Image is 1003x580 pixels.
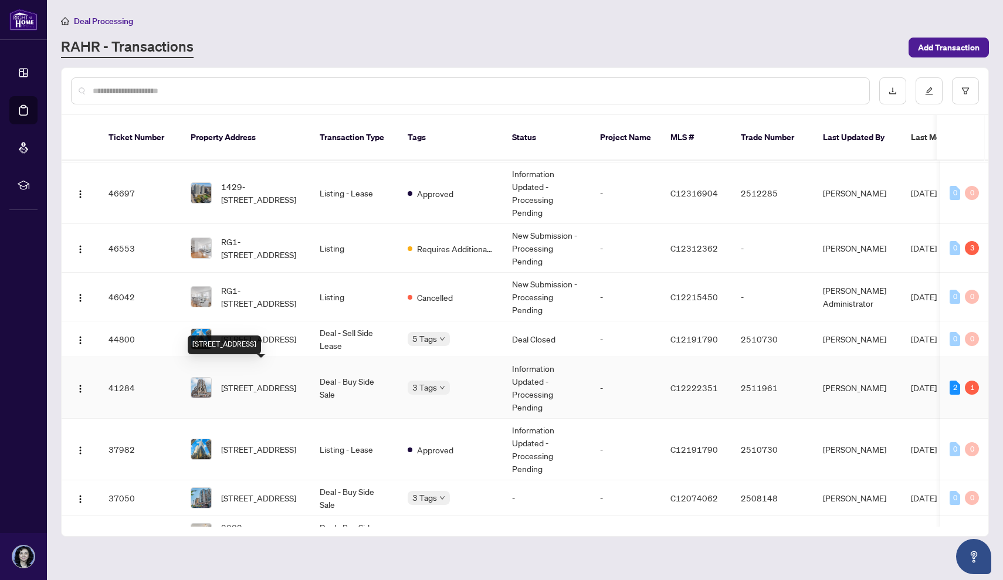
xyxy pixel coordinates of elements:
span: filter [961,87,970,95]
div: 0 [950,332,960,346]
div: 0 [965,332,979,346]
span: 1429-[STREET_ADDRESS] [221,180,301,206]
span: C12316904 [670,188,718,198]
button: Logo [71,239,90,257]
span: [DATE] [911,493,937,503]
td: - [591,480,661,516]
div: 0 [965,290,979,304]
span: [STREET_ADDRESS] [221,381,296,394]
td: Listing [310,273,398,321]
button: Logo [71,184,90,202]
img: thumbnail-img [191,183,211,203]
td: Listing - Lease [310,419,398,480]
span: C12074062 [670,493,718,503]
span: C12191790 [670,334,718,344]
td: - [503,480,591,516]
span: [STREET_ADDRESS] [221,333,296,345]
th: Transaction Type [310,115,398,161]
td: Information Updated - Processing Pending [503,162,591,224]
td: 2510730 [731,419,814,480]
a: RAHR - Transactions [61,37,194,58]
span: C12222351 [670,382,718,393]
span: Last Modified Date [911,131,982,144]
th: Ticket Number [99,115,181,161]
img: thumbnail-img [191,378,211,398]
img: Logo [76,335,85,345]
img: Logo [76,494,85,504]
td: [PERSON_NAME] [814,224,902,273]
button: Add Transaction [909,38,989,57]
td: - [591,516,661,552]
span: Deal Processing [74,16,133,26]
span: [STREET_ADDRESS] [221,443,296,456]
div: 0 [965,491,979,505]
span: [DATE] [911,291,937,302]
td: - [731,273,814,321]
td: 44800 [99,321,181,357]
td: [PERSON_NAME] [814,357,902,419]
th: Tags [398,115,503,161]
td: - [591,224,661,273]
div: 0 [965,186,979,200]
td: 37050 [99,480,181,516]
span: 2002-[STREET_ADDRESS][PERSON_NAME] [221,521,301,547]
th: Project Name [591,115,661,161]
td: New Submission - Processing Pending [503,273,591,321]
td: Information Updated - Processing Pending [503,357,591,419]
td: [PERSON_NAME] [814,516,902,552]
td: - [591,357,661,419]
span: [DATE] [911,334,937,344]
div: 0 [965,442,979,456]
img: thumbnail-img [191,488,211,508]
div: 0 [950,442,960,456]
td: [PERSON_NAME] Administrator [814,273,902,321]
span: C12191790 [670,444,718,454]
td: Deal - Buy Side Sale [310,516,398,552]
span: edit [925,87,933,95]
th: Trade Number [731,115,814,161]
td: 46697 [99,162,181,224]
button: Logo [71,378,90,397]
span: [DATE] [911,444,937,454]
td: 2512285 [731,162,814,224]
span: Cancelled [417,291,453,304]
img: Profile Icon [12,545,35,568]
span: [STREET_ADDRESS] [221,491,296,504]
span: [DATE] [911,382,937,393]
td: 2505238 [731,516,814,552]
span: 3 Tags [412,381,437,394]
td: Deal - Buy Side Sale [310,480,398,516]
button: Logo [71,524,90,543]
td: 28082 [99,516,181,552]
td: 46553 [99,224,181,273]
div: 3 [965,241,979,255]
img: Logo [76,293,85,303]
img: thumbnail-img [191,329,211,349]
td: [PERSON_NAME] [814,321,902,357]
th: Property Address [181,115,310,161]
span: RG1-[STREET_ADDRESS] [221,235,301,261]
button: edit [916,77,943,104]
span: Requires Additional Docs [417,242,493,255]
span: 5 Tags [412,332,437,345]
span: [DATE] [911,188,937,198]
td: - [731,224,814,273]
td: Deal Closed [503,321,591,357]
td: 2510730 [731,321,814,357]
td: Listing [310,224,398,273]
td: 41284 [99,357,181,419]
span: 3 Tags [412,491,437,504]
img: Logo [76,189,85,199]
div: 0 [950,186,960,200]
span: down [439,336,445,342]
img: thumbnail-img [191,287,211,307]
td: - [591,162,661,224]
td: [PERSON_NAME] [814,162,902,224]
img: logo [9,9,38,30]
td: [PERSON_NAME] [814,419,902,480]
span: Approved [417,187,453,200]
img: thumbnail-img [191,524,211,544]
div: [STREET_ADDRESS] [188,335,261,354]
span: [DATE] [911,243,937,253]
td: Listing - Lease [310,162,398,224]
